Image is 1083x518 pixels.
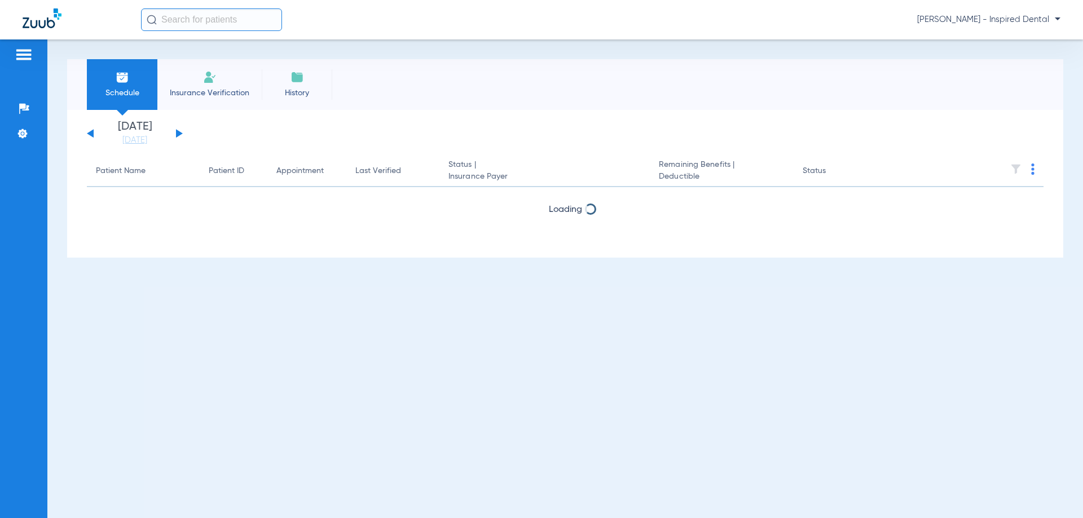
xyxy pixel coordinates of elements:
[23,8,61,28] img: Zuub Logo
[203,70,217,84] img: Manual Insurance Verification
[549,235,582,244] span: Loading
[794,156,870,187] th: Status
[549,205,582,214] span: Loading
[917,14,1060,25] span: [PERSON_NAME] - Inspired Dental
[439,156,650,187] th: Status |
[355,165,430,177] div: Last Verified
[96,165,146,177] div: Patient Name
[276,165,337,177] div: Appointment
[116,70,129,84] img: Schedule
[209,165,244,177] div: Patient ID
[209,165,258,177] div: Patient ID
[15,48,33,61] img: hamburger-icon
[355,165,401,177] div: Last Verified
[270,87,324,99] span: History
[650,156,793,187] th: Remaining Benefits |
[166,87,253,99] span: Insurance Verification
[141,8,282,31] input: Search for patients
[659,171,784,183] span: Deductible
[101,121,169,146] li: [DATE]
[276,165,324,177] div: Appointment
[448,171,641,183] span: Insurance Payer
[101,135,169,146] a: [DATE]
[1031,163,1034,175] img: group-dot-blue.svg
[95,87,149,99] span: Schedule
[1010,163,1022,175] img: filter.svg
[290,70,304,84] img: History
[96,165,191,177] div: Patient Name
[147,15,157,25] img: Search Icon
